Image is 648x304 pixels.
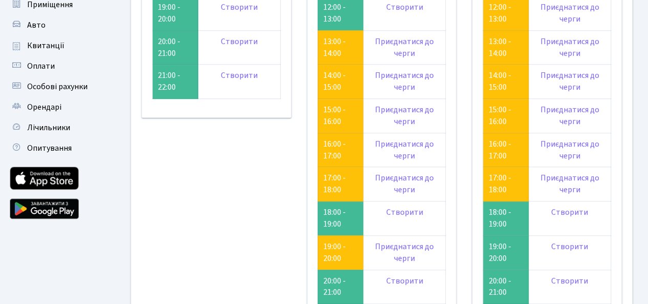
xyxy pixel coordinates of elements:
[551,241,588,252] a: Створити
[153,30,198,65] td: 20:00 - 21:00
[27,143,72,154] span: Опитування
[375,172,434,195] a: Приєднатися до черги
[483,270,529,304] td: 20:00 - 21:00
[488,2,511,25] a: 12:00 - 13:00
[323,241,346,264] a: 19:00 - 20:00
[551,275,588,287] a: Створити
[5,56,108,76] a: Оплати
[27,19,46,31] span: Авто
[488,36,511,59] a: 13:00 - 14:00
[540,138,599,161] a: Приєднатися до черги
[5,138,108,158] a: Опитування
[153,65,198,99] td: 21:00 - 22:00
[27,60,55,72] span: Оплати
[27,40,65,51] span: Квитанції
[27,122,70,133] span: Лічильники
[540,2,599,25] a: Приєднатися до черги
[318,270,363,304] td: 20:00 - 21:00
[386,2,423,13] a: Створити
[488,172,511,195] a: 17:00 - 18:00
[540,172,599,195] a: Приєднатися до черги
[386,275,423,287] a: Створити
[221,2,258,13] a: Створити
[375,70,434,93] a: Приєднатися до черги
[375,104,434,127] a: Приєднатися до черги
[27,81,88,92] span: Особові рахунки
[323,104,346,127] a: 15:00 - 16:00
[488,138,511,161] a: 16:00 - 17:00
[323,138,346,161] a: 16:00 - 17:00
[5,35,108,56] a: Квитанції
[5,117,108,138] a: Лічильники
[318,201,363,236] td: 18:00 - 19:00
[221,36,258,47] a: Створити
[221,70,258,81] a: Створити
[551,207,588,218] a: Створити
[323,172,346,195] a: 17:00 - 18:00
[483,235,529,270] td: 19:00 - 20:00
[386,207,423,218] a: Створити
[323,36,346,59] a: 13:00 - 14:00
[5,76,108,97] a: Особові рахунки
[27,102,61,113] span: Орендарі
[488,104,511,127] a: 15:00 - 16:00
[375,36,434,59] a: Приєднатися до черги
[375,138,434,161] a: Приєднатися до черги
[540,36,599,59] a: Приєднатися до черги
[540,70,599,93] a: Приєднатися до черги
[5,15,108,35] a: Авто
[375,241,434,264] a: Приєднатися до черги
[5,97,108,117] a: Орендарі
[488,70,511,93] a: 14:00 - 15:00
[323,70,346,93] a: 14:00 - 15:00
[483,201,529,236] td: 18:00 - 19:00
[540,104,599,127] a: Приєднатися до черги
